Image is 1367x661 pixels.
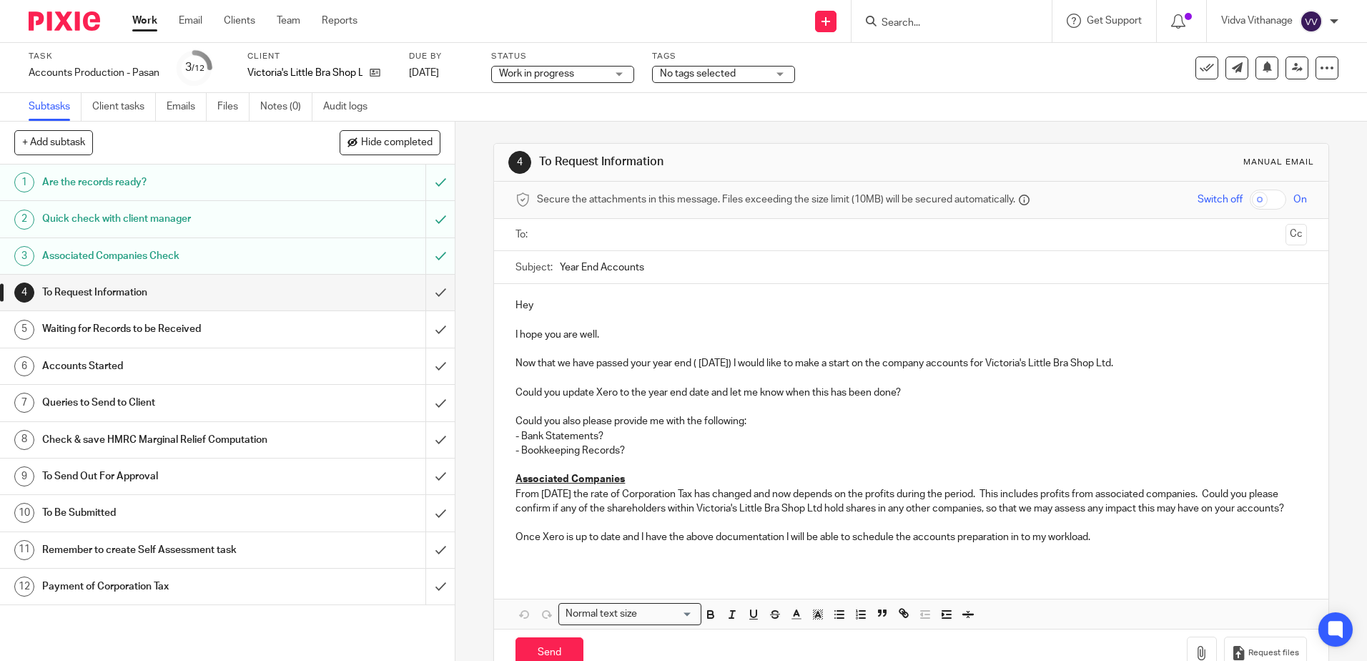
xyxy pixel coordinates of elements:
[14,320,34,340] div: 5
[42,208,288,230] h1: Quick check with client manager
[14,210,34,230] div: 2
[515,487,1306,516] p: From [DATE] the rate of Corporation Tax has changed and now depends on the profits during the per...
[1243,157,1314,168] div: Manual email
[247,66,362,80] p: Victoria's Little Bra Shop Ltd
[515,260,553,275] label: Subject:
[1198,192,1243,207] span: Switch off
[340,130,440,155] button: Hide completed
[42,502,288,524] h1: To Be Submitted
[1087,16,1142,26] span: Get Support
[409,68,439,78] span: [DATE]
[14,283,34,303] div: 4
[29,51,159,62] label: Task
[508,151,531,174] div: 4
[562,607,640,622] span: Normal text size
[491,51,634,62] label: Status
[42,466,288,487] h1: To Send Out For Approval
[29,66,159,80] div: Accounts Production - Pasan
[515,298,1306,313] p: Hey
[660,69,736,79] span: No tags selected
[92,93,156,121] a: Client tasks
[42,318,288,340] h1: Waiting for Records to be Received
[515,227,531,242] label: To:
[14,356,34,376] div: 6
[537,192,1015,207] span: Secure the attachments in this message. Files exceeding the size limit (10MB) will be secured aut...
[185,59,204,76] div: 3
[260,93,312,121] a: Notes (0)
[1221,14,1293,28] p: Vidva Vithanage
[42,172,288,193] h1: Are the records ready?
[14,430,34,450] div: 8
[247,51,391,62] label: Client
[42,576,288,597] h1: Payment of Corporation Tax
[1300,10,1323,33] img: svg%3E
[42,356,288,377] h1: Accounts Started
[539,155,942,170] h1: To Request Information
[42,245,288,267] h1: Associated Companies Check
[42,539,288,561] h1: Remember to create Self Assessment task
[1293,192,1307,207] span: On
[1285,224,1307,245] button: Cc
[14,466,34,486] div: 9
[14,246,34,266] div: 3
[224,14,255,28] a: Clients
[29,11,100,31] img: Pixie
[14,172,34,192] div: 1
[179,14,202,28] a: Email
[14,577,34,597] div: 12
[14,393,34,413] div: 7
[1248,647,1299,659] span: Request files
[42,392,288,413] h1: Queries to Send to Client
[192,64,204,72] small: /12
[515,474,625,484] u: Associated Companies
[42,282,288,303] h1: To Request Information
[515,530,1306,544] p: Once Xero is up to date and I have the above documentation I will be able to schedule the account...
[217,93,250,121] a: Files
[515,414,1306,429] p: Could you also please provide me with the following:
[515,328,1306,342] p: I hope you are well.
[515,386,1306,400] p: Could you update Xero to the year end date and let me know when this has been done?
[880,17,1009,30] input: Search
[515,429,1306,444] p: - Bank Statements?
[322,14,357,28] a: Reports
[558,603,701,625] div: Search for option
[409,51,473,62] label: Due by
[361,137,433,149] span: Hide completed
[29,93,82,121] a: Subtasks
[499,69,574,79] span: Work in progress
[652,51,795,62] label: Tags
[323,93,378,121] a: Audit logs
[167,93,207,121] a: Emails
[515,356,1306,371] p: Now that we have passed your year end ( [DATE]) I would like to make a start on the company accou...
[14,130,93,155] button: + Add subtask
[515,444,1306,458] p: - Bookkeeping Records?
[14,540,34,560] div: 11
[14,503,34,523] div: 10
[42,429,288,451] h1: Check & save HMRC Marginal Relief Computation
[641,607,693,622] input: Search for option
[132,14,157,28] a: Work
[277,14,300,28] a: Team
